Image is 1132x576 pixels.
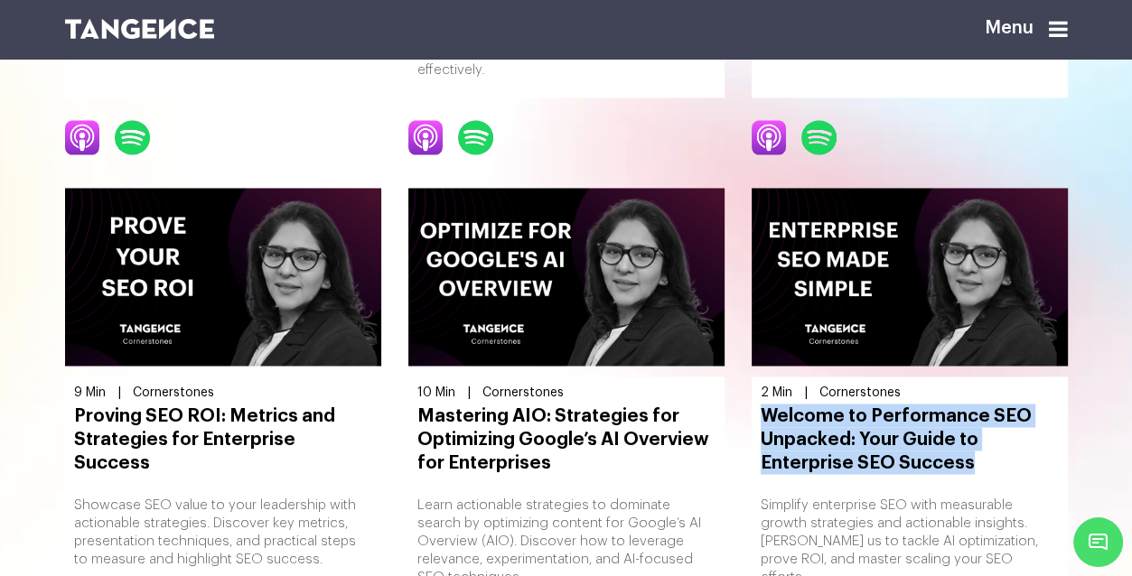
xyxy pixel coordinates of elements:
[408,188,725,366] img: OPTIMIZE-FOR-GOOGLE'S-AI.jpg
[804,386,808,398] span: |
[74,386,106,398] span: 9 Min
[761,386,792,398] span: 2 Min
[761,404,1059,474] a: Welcome to Performance SEO Unpacked: Your Guide to Enterprise SEO Success
[458,120,494,154] img: podcast3new.png
[819,386,901,398] span: Cornerstones
[408,120,444,153] img: podcast1new.png
[467,386,471,398] span: |
[133,386,214,398] span: Cornerstones
[74,496,372,568] p: Showcase SEO value to your leadership with actionable strategies. Discover key metrics, presentat...
[417,404,716,474] a: Mastering AIO: Strategies for Optimizing Google’s AI Overview for Enterprises
[417,386,455,398] span: 10 Min
[65,120,101,153] img: podcast1new.png
[74,404,372,474] a: Proving SEO ROI: Metrics and Strategies for Enterprise Success
[115,120,151,154] img: podcast3new.png
[117,386,121,398] span: |
[65,19,215,39] img: logo SVG
[752,188,1068,366] img: ENTERPRISE-SEO-MADE-SIMPLE.jpg
[482,386,564,398] span: Cornerstones
[801,120,837,154] img: podcast3new.png
[752,120,788,153] img: podcast1new.png
[65,188,381,366] img: PROVE-YOUR-SEO-ROI.jpg
[1073,517,1123,567] span: Chat Widget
